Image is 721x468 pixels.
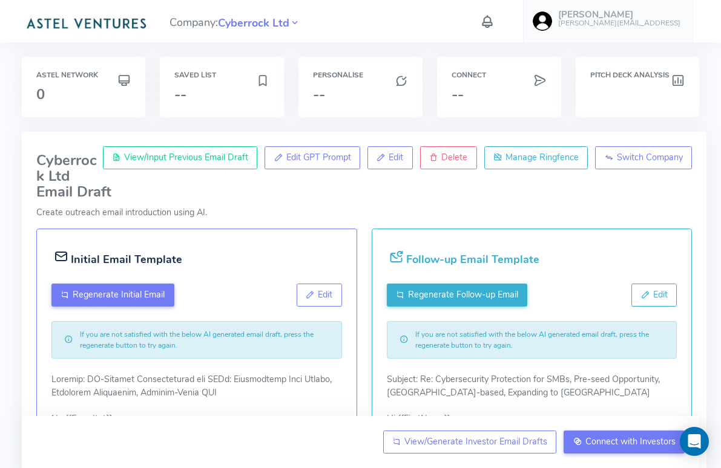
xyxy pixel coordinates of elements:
span: Cyberrock Ltd [218,15,289,31]
h6: Astel Network [36,71,131,79]
button: Regenerate Initial Email [51,284,174,307]
span: 0 [36,85,45,104]
h6: Saved List [174,71,269,79]
p: Create outreach email introduction using AI. [36,206,692,219]
h3: -- [452,86,547,102]
span: Switch Company [617,151,683,163]
h3: -- [313,86,408,102]
span: Company: [170,11,300,32]
span: Regenerate Follow-up Email [408,288,518,301]
a: View/Generate Investor Email Drafts [383,431,557,453]
span: -- [174,85,186,104]
h6: Connect [452,71,547,79]
h6: Personalise [313,71,408,79]
a: Delete [420,146,477,169]
span: Regenerate Initial Email [73,288,165,301]
button: Edit [631,284,677,307]
a: Edit [367,146,413,169]
span: Manage Ringfence [505,151,579,163]
button: Edit [297,284,342,307]
h5: Follow-up Email Template [406,250,539,269]
a: Manage Ringfence [484,146,588,169]
a: Connect with Investors [564,431,685,453]
img: user-image [533,11,552,31]
h5: Initial Email Template [71,250,182,269]
h6: Pitch Deck Analysis [590,71,685,79]
span: Edit [653,288,668,301]
h6: [PERSON_NAME][EMAIL_ADDRESS] [558,19,680,27]
div: Open Intercom Messenger [680,427,709,456]
a: Cyberrock Ltd [218,15,289,30]
button: Regenerate Follow-up Email [387,284,528,307]
span: Connect with Investors [585,435,676,447]
span: Delete [441,151,467,163]
span: Edit [389,151,403,163]
h5: [PERSON_NAME] [558,10,680,20]
span: View/Generate Investor Email Drafts [404,435,547,447]
span: Edit [318,288,332,301]
small: If you are not satisfied with the below AI generated email draft, press the regenerate button to ... [80,329,329,351]
a: Switch Company [595,146,692,169]
small: If you are not satisfied with the below AI generated email draft, press the regenerate button to ... [415,329,665,351]
span: View/Input Previous Email Draft [124,151,248,163]
h3: Cyberrock Ltd Email Draft [36,152,692,200]
span: Edit GPT Prompt [286,151,351,163]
